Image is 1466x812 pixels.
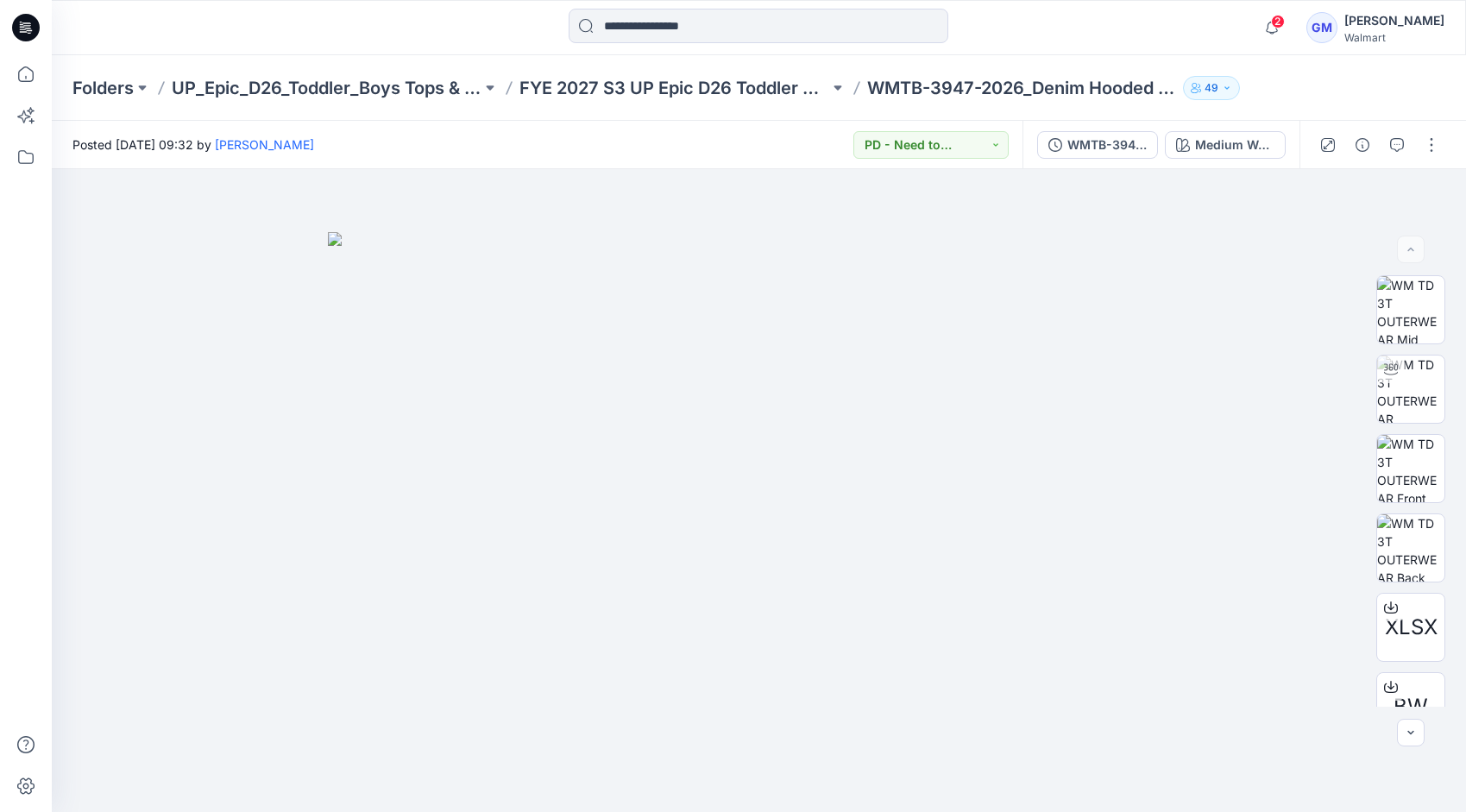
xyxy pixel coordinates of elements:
[1385,612,1438,643] span: XLSX
[1344,31,1444,44] div: Walmart
[172,76,481,100] a: UP_Epic_D26_Toddler_Boys Tops & Bottoms
[1165,131,1286,159] button: Medium Wash
[867,76,1177,100] p: WMTB-3947-2026_Denim Hooded Overshirt
[1377,435,1444,502] img: WM TD 3T OUTERWEAR Front wo Avatar
[1377,276,1444,343] img: WM TD 3T OUTERWEAR Mid Colorway wo Avatar
[1377,356,1444,423] img: WM TD 3T OUTERWEAR Turntable with Avatar
[215,137,314,152] a: [PERSON_NAME]
[1349,131,1376,159] button: Details
[1344,10,1444,31] div: [PERSON_NAME]
[1394,691,1428,722] span: BW
[1205,79,1218,98] p: 49
[1195,135,1274,154] div: Medium Wash
[1306,12,1337,43] div: GM
[1377,514,1444,582] img: WM TD 3T OUTERWEAR Back wo Avatar
[1183,76,1240,100] button: 49
[72,76,134,100] a: Folders
[519,76,829,100] a: FYE 2027 S3 UP Epic D26 Toddler Boy Tops & Bottoms
[1067,135,1147,154] div: WMTB-3947-2026_Denim Hooded Overshirt_Full Colorway
[1271,15,1285,28] span: 2
[1037,131,1158,159] button: WMTB-3947-2026_Denim Hooded Overshirt_Full Colorway
[72,135,314,154] span: Posted [DATE] 09:32 by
